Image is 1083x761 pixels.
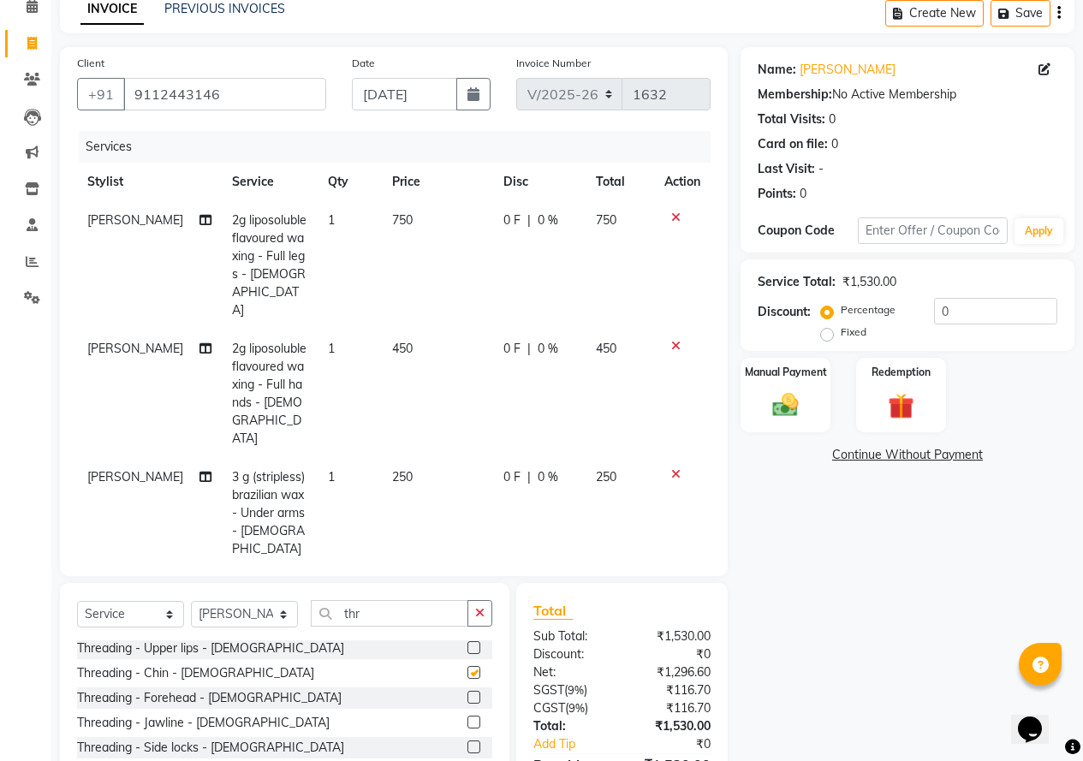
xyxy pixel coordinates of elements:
div: Coupon Code [758,222,858,240]
div: - [818,160,824,178]
span: | [527,211,531,229]
span: 9% [568,683,584,697]
div: Services [79,131,723,163]
div: Service Total: [758,273,836,291]
span: 3 g (stripless) brazilian wax - Under arms - [DEMOGRAPHIC_DATA] [232,469,305,556]
div: ( ) [521,699,622,717]
iframe: chat widget [1011,693,1066,744]
th: Service [222,163,318,201]
span: 2g liposoluble flavoured waxing - Full legs - [DEMOGRAPHIC_DATA] [232,212,306,318]
img: _cash.svg [765,390,806,420]
span: Total [533,602,573,620]
span: 9% [568,701,585,715]
div: 0 [831,135,838,153]
a: Add Tip [521,735,639,753]
a: [PERSON_NAME] [800,61,896,79]
span: 250 [392,469,413,485]
div: Total Visits: [758,110,825,128]
div: ₹1,530.00 [622,627,723,645]
th: Total [586,163,654,201]
div: Membership: [758,86,832,104]
div: Threading - Forehead - [DEMOGRAPHIC_DATA] [77,689,342,707]
div: Threading - Side locks - [DEMOGRAPHIC_DATA] [77,739,344,757]
span: 250 [596,469,616,485]
th: Action [654,163,711,201]
div: ₹116.70 [622,681,723,699]
span: [PERSON_NAME] [87,212,183,228]
label: Invoice Number [516,56,591,71]
span: 1 [328,212,335,228]
div: ₹116.70 [622,699,723,717]
div: Total: [521,717,622,735]
span: 1 [328,341,335,356]
input: Search by Name/Mobile/Email/Code [123,78,326,110]
span: | [527,468,531,486]
label: Client [77,56,104,71]
span: 450 [596,341,616,356]
div: Last Visit: [758,160,815,178]
input: Search or Scan [311,600,468,627]
span: 0 F [503,468,521,486]
div: Name: [758,61,796,79]
div: ( ) [521,681,622,699]
div: ₹0 [639,735,723,753]
div: Sub Total: [521,627,622,645]
label: Percentage [841,302,896,318]
th: Stylist [77,163,222,201]
th: Qty [318,163,382,201]
span: [PERSON_NAME] [87,469,183,485]
div: Discount: [758,303,811,321]
label: Redemption [872,365,931,380]
div: Threading - Jawline - [DEMOGRAPHIC_DATA] [77,714,330,732]
span: 450 [392,341,413,356]
button: Apply [1015,218,1063,244]
span: 2g liposoluble flavoured waxing - Full hands - [DEMOGRAPHIC_DATA] [232,341,306,446]
th: Price [382,163,493,201]
div: 0 [800,185,806,203]
label: Fixed [841,324,866,340]
div: Threading - Chin - [DEMOGRAPHIC_DATA] [77,664,314,682]
div: 0 [829,110,836,128]
div: Discount: [521,645,622,663]
div: ₹1,530.00 [622,717,723,735]
span: 750 [596,212,616,228]
span: 1 [328,469,335,485]
th: Disc [493,163,586,201]
div: ₹1,530.00 [842,273,896,291]
a: Continue Without Payment [744,446,1071,464]
span: 750 [392,212,413,228]
div: ₹0 [622,645,723,663]
span: SGST [533,682,564,698]
span: 0 F [503,340,521,358]
div: No Active Membership [758,86,1057,104]
span: 0 % [538,211,558,229]
button: +91 [77,78,125,110]
span: 0 % [538,468,558,486]
span: CGST [533,700,565,716]
input: Enter Offer / Coupon Code [858,217,1008,244]
a: PREVIOUS INVOICES [164,1,285,16]
label: Manual Payment [745,365,827,380]
div: Card on file: [758,135,828,153]
span: [PERSON_NAME] [87,341,183,356]
span: 0 % [538,340,558,358]
div: Points: [758,185,796,203]
label: Date [352,56,375,71]
span: | [527,340,531,358]
span: 0 F [503,211,521,229]
img: _gift.svg [880,390,922,422]
div: ₹1,296.60 [622,663,723,681]
div: Net: [521,663,622,681]
div: Threading - Upper lips - [DEMOGRAPHIC_DATA] [77,639,344,657]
